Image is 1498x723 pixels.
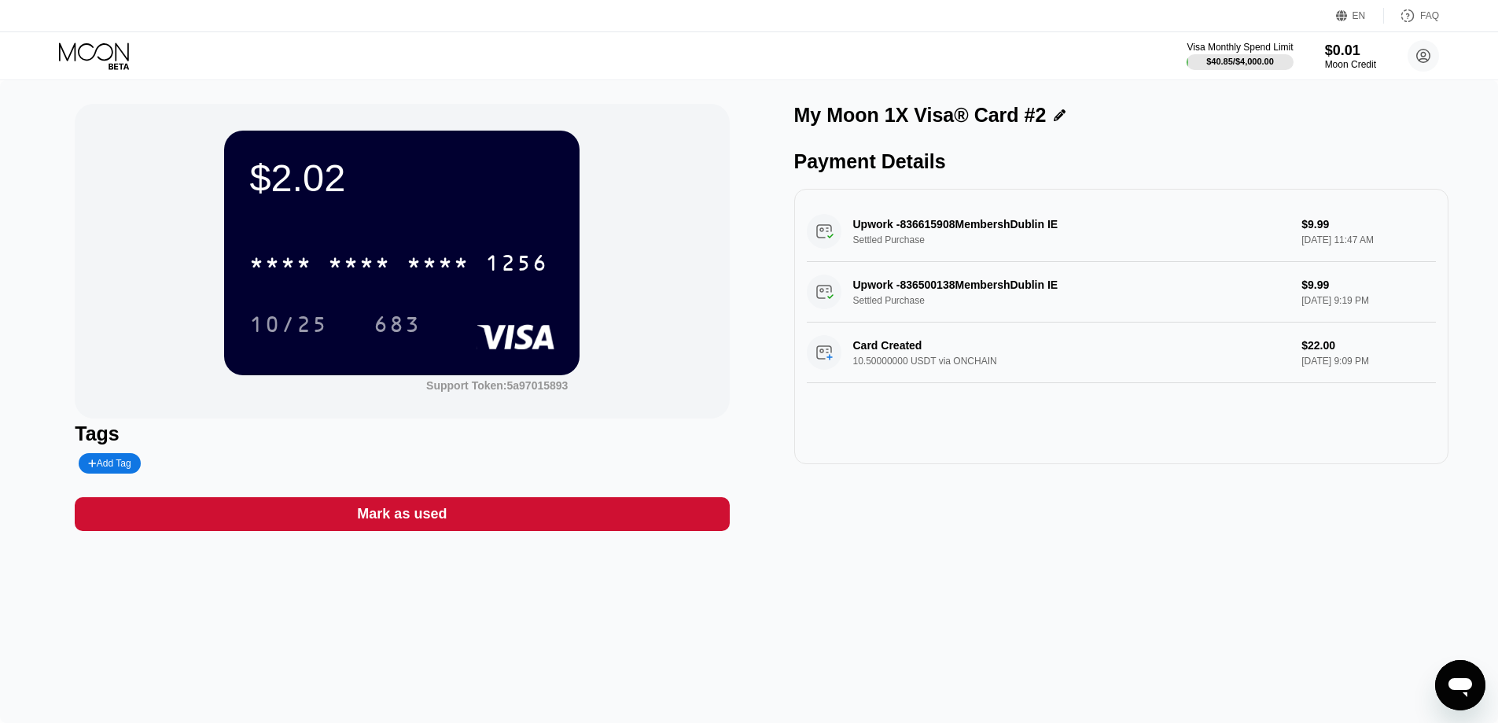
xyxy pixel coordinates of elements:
div: $2.02 [249,156,554,200]
div: Visa Monthly Spend Limit [1187,42,1293,53]
div: My Moon 1X Visa® Card #2 [794,104,1047,127]
iframe: Button to launch messaging window [1435,660,1485,710]
div: $0.01Moon Credit [1325,42,1376,70]
div: Tags [75,422,729,445]
div: FAQ [1384,8,1439,24]
div: 1256 [485,253,548,278]
div: $40.85 / $4,000.00 [1206,57,1274,66]
div: Moon Credit [1325,59,1376,70]
div: Mark as used [75,497,729,531]
div: 683 [374,314,421,339]
div: Add Tag [88,458,131,469]
div: 10/25 [249,314,328,339]
div: Add Tag [79,453,140,474]
div: FAQ [1420,10,1439,21]
div: Visa Monthly Spend Limit$40.85/$4,000.00 [1187,42,1293,70]
div: EN [1336,8,1384,24]
div: $0.01 [1325,42,1376,59]
div: Payment Details [794,150,1448,173]
div: Support Token:5a97015893 [426,379,568,392]
div: Support Token: 5a97015893 [426,379,568,392]
div: EN [1353,10,1366,21]
div: 10/25 [237,304,340,344]
div: 683 [362,304,432,344]
div: Mark as used [357,505,447,523]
